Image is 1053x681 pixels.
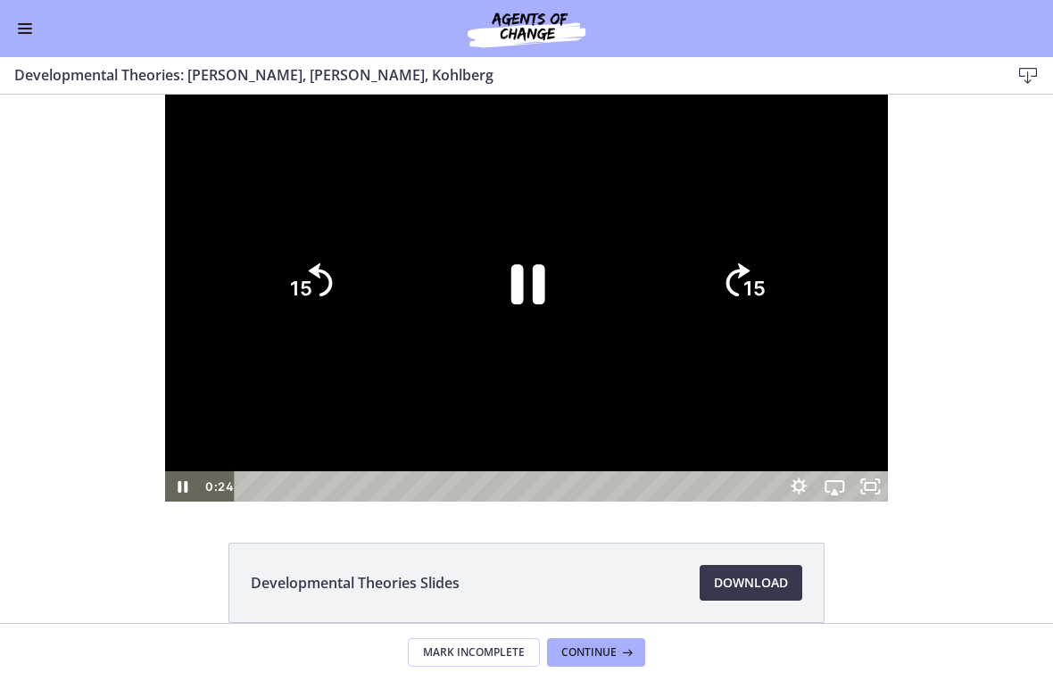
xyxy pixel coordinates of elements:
button: Skip back 15 seconds [267,145,352,231]
a: Download [700,565,802,601]
button: Pause [465,127,588,250]
button: Continue [547,638,645,667]
img: Agents of Change [419,7,634,50]
h3: Developmental Theories: [PERSON_NAME], [PERSON_NAME], Kohlberg [14,64,982,86]
button: Skip ahead 15 seconds [701,145,786,231]
div: Playbar [248,377,773,407]
button: Airplay [817,377,852,407]
tspan: 15 [290,183,312,206]
button: Pause [165,377,201,407]
span: Download [714,572,788,594]
span: Continue [561,645,617,660]
button: Mark Incomplete [408,638,540,667]
span: Developmental Theories Slides [251,572,460,594]
button: Enable menu [14,18,36,39]
span: Mark Incomplete [423,645,525,660]
button: Show settings menu [781,377,817,407]
button: Unfullscreen [852,377,888,407]
tspan: 15 [744,183,767,206]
